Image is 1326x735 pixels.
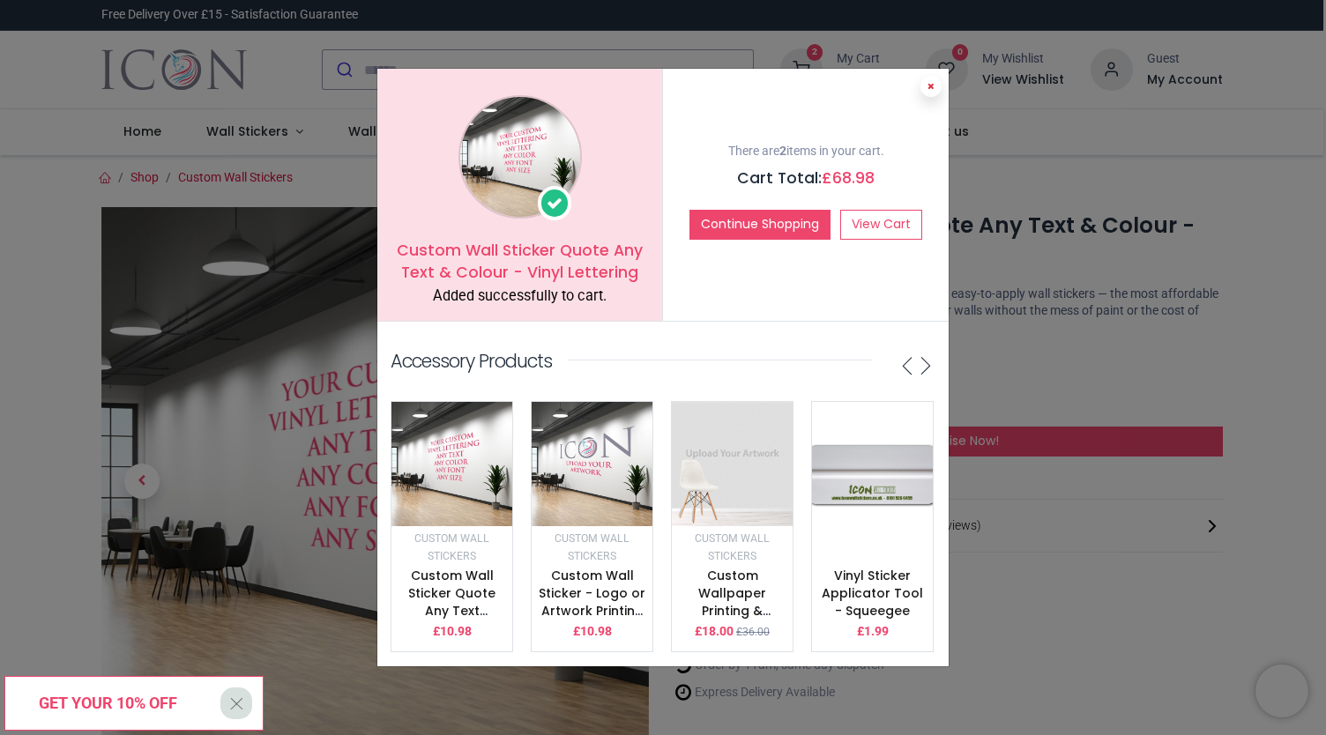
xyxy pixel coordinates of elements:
h5: Custom Wall Sticker Quote Any Text & Colour - Vinyl Lettering [391,240,649,283]
a: Custom Wall Sticker Quote Any Text & Colour - Vinyl Lettering [401,567,503,653]
div: Added successfully to cart. [391,286,649,307]
p: £ [695,623,734,641]
a: Vinyl Sticker Applicator Tool - Squeegee [822,567,923,619]
img: image_1024 [458,95,582,219]
p: Accessory Products [391,348,552,374]
button: Continue Shopping [689,210,831,240]
a: Custom Wall Stickers [555,531,629,562]
img: image_512 [532,402,652,526]
span: 36.00 [742,626,770,638]
a: View Cart [840,210,922,240]
a: Custom Wall Stickers [414,531,489,562]
p: There are items in your cart. [676,143,935,160]
p: £ [573,623,612,641]
span: £ [822,167,875,189]
img: image_512 [672,402,793,526]
span: 10.98 [580,624,612,638]
span: 18.00 [702,624,734,638]
a: Custom Wall Sticker - Logo or Artwork Printing - Upload your design [539,567,645,653]
small: £ [736,625,770,640]
small: Custom Wall Stickers [555,532,629,562]
h5: Cart Total: [676,167,935,189]
a: Custom Wallpaper Printing & Custom Wall Murals [691,567,774,653]
span: 1.99 [864,624,889,638]
img: image_512 [391,402,512,526]
p: £ [433,623,472,641]
small: Custom Wall Stickers [695,532,770,562]
b: 2 [779,144,786,158]
p: £ [857,623,889,641]
img: image_512 [812,402,933,544]
span: 68.98 [832,167,875,189]
small: Custom Wall Stickers [414,532,489,562]
span: 10.98 [440,624,472,638]
a: Custom Wall Stickers [695,531,770,562]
